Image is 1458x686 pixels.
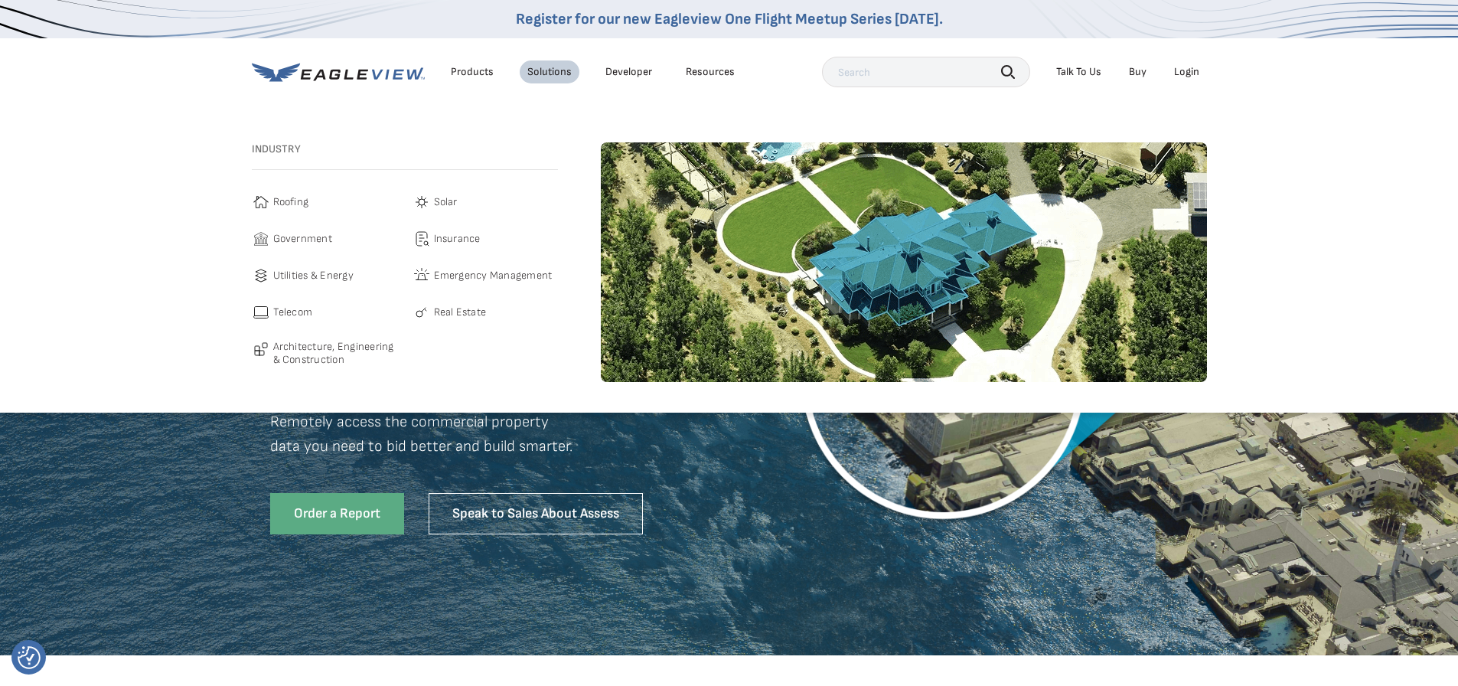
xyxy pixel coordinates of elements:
[273,340,397,367] span: Architecture, Engineering & Construction
[434,193,458,211] span: Solar
[252,303,397,322] a: Telecom
[429,493,643,534] a: Speak to Sales About Assess
[252,193,397,211] a: Roofing
[252,340,270,358] img: architecture-icon.svg
[527,65,572,79] div: Solutions
[252,266,270,285] img: utilities-icon.svg
[273,193,309,211] span: Roofing
[252,303,270,322] img: telecom-icon.svg
[273,230,332,248] span: Government
[413,230,431,248] img: insurance-icon.svg
[273,266,354,285] span: Utilities & Energy
[413,266,558,285] a: Emergency Management
[252,230,270,248] img: government-icon.svg
[252,340,397,367] a: Architecture, Engineering & Construction
[822,57,1030,87] input: Search
[605,65,652,79] a: Developer
[270,410,729,482] p: Remotely access the commercial property data you need to bid better and build smarter.
[18,646,41,669] button: Consent Preferences
[413,266,431,285] img: emergency-icon.svg
[413,303,558,322] a: Real Estate
[252,193,270,211] img: roofing-icon.svg
[451,65,494,79] div: Products
[601,142,1207,382] img: roofing-image-1.webp
[413,193,558,211] a: Solar
[18,646,41,669] img: Revisit consent button
[273,303,313,322] span: Telecom
[1056,65,1101,79] div: Talk To Us
[413,303,431,322] img: real-estate-icon.svg
[413,230,558,248] a: Insurance
[252,230,397,248] a: Government
[434,266,553,285] span: Emergency Management
[252,266,397,285] a: Utilities & Energy
[270,493,404,534] a: Order a Report
[413,193,431,211] img: solar-icon.svg
[434,303,487,322] span: Real Estate
[252,142,558,156] h3: Industry
[516,10,943,28] a: Register for our new Eagleview One Flight Meetup Series [DATE].
[1129,65,1147,79] a: Buy
[686,65,735,79] div: Resources
[434,230,481,248] span: Insurance
[1174,65,1199,79] div: Login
